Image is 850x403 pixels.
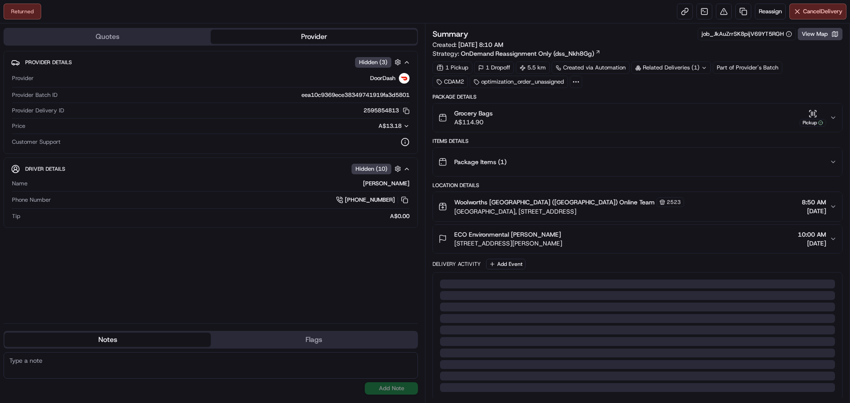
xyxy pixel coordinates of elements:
img: doordash_logo_v2.png [399,73,410,84]
button: 2595854813 [363,107,410,115]
div: Delivery Activity [433,261,481,268]
button: Grocery BagsA$114.90Pickup [433,104,842,132]
span: Name [12,180,27,188]
span: Created: [433,40,503,49]
div: Package Details [433,93,842,100]
a: Created via Automation [552,61,630,74]
span: Customer Support [12,138,61,146]
span: Price [12,122,25,130]
div: 5.5 km [516,61,550,74]
span: [STREET_ADDRESS][PERSON_NAME] [454,239,562,248]
button: Package Items (1) [433,148,842,176]
span: OnDemand Reassignment Only (dss_Nkh8Gg) [461,49,594,58]
button: View Map [798,28,842,40]
span: Tip [12,212,20,220]
span: eea10c9369ece38349741919fa3d5801 [301,91,410,99]
span: Phone Number [12,196,51,204]
div: CDAM2 [433,76,468,88]
span: [DATE] 8:10 AM [458,41,503,49]
span: Provider Batch ID [12,91,58,99]
span: Provider Details [25,59,72,66]
button: Pickup [800,109,826,127]
button: Provider DetailsHidden (3) [11,55,410,69]
span: ECO Environmental [PERSON_NAME] [454,230,561,239]
span: Reassign [759,8,782,15]
button: Notes [4,333,211,347]
span: Woolworths [GEOGRAPHIC_DATA] ([GEOGRAPHIC_DATA]) Online Team [454,198,655,207]
button: Add Event [486,259,525,269]
a: [PHONE_NUMBER] [336,195,410,205]
div: Pickup [800,119,826,127]
button: CancelDelivery [789,4,846,19]
div: Items Details [433,138,842,145]
span: A$13.18 [379,122,402,130]
span: Hidden ( 10 ) [355,165,387,173]
span: Provider Delivery ID [12,107,64,115]
span: Provider [12,74,34,82]
h3: Summary [433,30,468,38]
span: Driver Details [25,165,65,173]
button: Hidden (3) [355,57,403,68]
span: 8:50 AM [802,198,826,207]
span: Hidden ( 3 ) [359,58,387,66]
button: Hidden (10) [352,163,403,174]
span: [GEOGRAPHIC_DATA], [STREET_ADDRESS] [454,207,684,216]
button: A$13.18 [332,122,410,130]
span: DoorDash [370,74,395,82]
button: Driver DetailsHidden (10) [11,161,410,176]
button: job_JkAuZrrSK8pijV69YT5RGH [702,30,792,38]
div: optimization_order_unassigned [470,76,568,88]
button: Flags [211,333,417,347]
div: [PERSON_NAME] [31,180,410,188]
button: Provider [211,30,417,44]
span: [PHONE_NUMBER] [345,196,395,204]
div: A$0.00 [24,212,410,220]
button: Woolworths [GEOGRAPHIC_DATA] ([GEOGRAPHIC_DATA]) Online Team2523[GEOGRAPHIC_DATA], [STREET_ADDRES... [433,192,842,221]
div: Strategy: [433,49,601,58]
span: Package Items ( 1 ) [454,157,506,166]
span: 2523 [667,199,681,206]
span: Cancel Delivery [803,8,842,15]
span: Grocery Bags [454,109,493,118]
a: OnDemand Reassignment Only (dss_Nkh8Gg) [461,49,601,58]
span: A$114.90 [454,118,493,127]
div: Location Details [433,182,842,189]
div: Related Deliveries (1) [631,61,711,74]
button: Reassign [755,4,786,19]
span: [DATE] [802,207,826,215]
div: 1 Pickup [433,61,472,74]
div: 1 Dropoff [474,61,514,74]
button: Quotes [4,30,211,44]
button: ECO Environmental [PERSON_NAME][STREET_ADDRESS][PERSON_NAME]10:00 AM[DATE] [433,225,842,253]
span: 10:00 AM [798,230,826,239]
span: [DATE] [798,239,826,248]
